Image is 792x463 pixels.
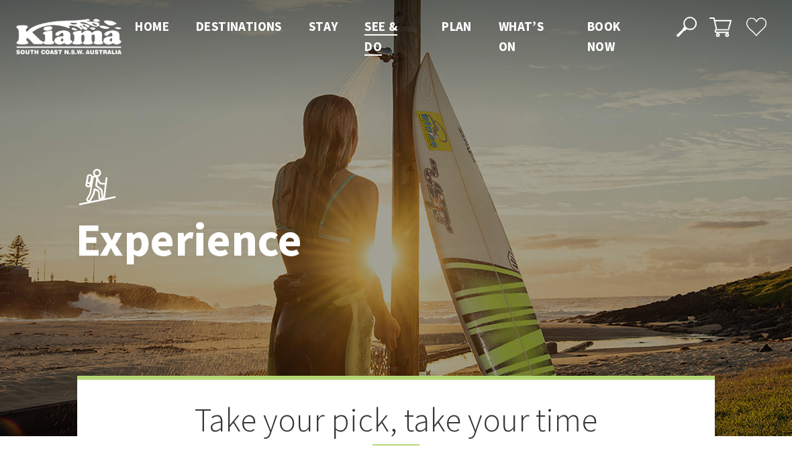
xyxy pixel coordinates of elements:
[16,18,121,54] img: Kiama Logo
[144,400,648,446] h2: Take your pick, take your time
[442,18,472,34] span: Plan
[499,18,544,54] span: What’s On
[135,18,169,34] span: Home
[587,18,621,54] span: Book now
[196,18,282,34] span: Destinations
[76,214,455,265] h1: Experience
[364,18,397,54] span: See & Do
[309,18,338,34] span: Stay
[121,16,660,57] nav: Main Menu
